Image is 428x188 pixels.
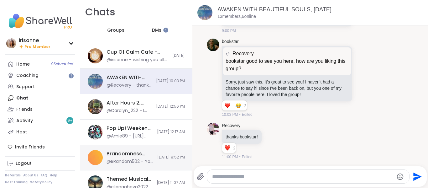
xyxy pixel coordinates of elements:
[5,58,75,70] a: Home9Scheduled
[5,70,75,81] a: Coaching
[226,57,348,73] p: bookstar good to see you here. how are you liking this group?
[16,84,35,90] div: Support
[107,158,154,165] div: @BRandom502 - You wanna take over [GEOGRAPHIC_DATA]?
[222,100,244,110] div: Reaction list
[244,103,247,109] span: 2
[107,49,169,56] div: Cup Of Calm Cafe - Glimmers, [DATE]
[88,125,103,140] img: Pop Up! Weekend Session!, Oct 04
[156,78,185,84] span: [DATE] 10:03 PM
[107,108,152,114] div: @Carolyn_222 - I fight I am going to passion party too
[88,74,103,89] img: AWAKEN WITH BEAUTIFUL SOULS, Oct 05
[157,129,185,135] span: [DATE] 12:17 AM
[88,150,103,165] img: Brandomness Club House, Oct 04
[5,141,75,153] div: Invite Friends
[5,115,75,126] a: Activity9+
[235,103,242,108] button: Reactions: haha
[107,150,154,157] div: Brandomness Club House, [DATE]
[5,81,75,92] a: Support
[152,27,161,34] span: DMs
[107,125,153,132] div: Pop Up! Weekend Session!, [DATE]
[239,154,240,160] span: •
[24,44,50,50] span: Pro Member
[5,10,75,32] img: ShareWell Nav Logo
[242,154,253,160] span: Edited
[51,62,73,67] span: 9 Scheduled
[410,169,424,184] button: Send
[107,133,153,139] div: @Amie89 - [URL][DOMAIN_NAME]
[242,112,253,117] span: Edited
[222,39,239,45] a: bookstar
[30,180,52,185] a: Safety Policy
[163,28,168,33] iframe: Spotlight
[157,155,185,160] span: [DATE] 9:52 PM
[85,5,115,19] h1: Chats
[16,118,33,124] div: Activity
[19,37,50,44] div: irisanne
[41,173,47,178] a: FAQ
[207,39,219,51] img: https://sharewell-space-live.sfo3.digitaloceanspaces.com/user-generated/535310fa-e9f2-4698-8a7d-4...
[222,143,233,153] div: Reaction list
[222,123,240,129] a: Recovery
[239,112,240,117] span: •
[88,48,103,63] img: Cup Of Calm Cafe - Glimmers, Oct 04
[226,79,348,98] p: Sorry, just saw this. It's great to see you! I haven't had a chance to say hi since I've been bac...
[222,28,236,34] span: 9:00 PM
[217,6,331,13] a: AWAKEN WITH BEAUTIFUL SOULS, [DATE]
[222,154,238,160] span: 11:00 PM
[207,123,219,135] img: https://sharewell-space-live.sfo3.digitaloceanspaces.com/user-generated/c703a1d2-29a7-4d77-aef4-3...
[232,50,254,57] span: Recovery
[172,53,185,58] span: [DATE]
[5,126,75,137] a: Host
[224,145,231,150] button: Reactions: love
[107,57,169,63] div: @irisanne - wishing you all the best for this week @Allie_P ! we know life happens and we're here...
[16,129,27,135] div: Host
[5,180,28,185] a: Host Training
[5,173,21,178] a: Referrals
[5,158,75,169] a: Logout
[107,99,152,106] div: After Hours 2, [DATE]
[6,38,16,48] img: irisanne
[50,173,57,178] a: Help
[156,104,185,109] span: [DATE] 12:56 PM
[107,74,152,81] div: AWAKEN WITH BEAUTIFUL SOULS, [DATE]
[23,173,38,178] a: About Us
[224,103,231,108] button: Reactions: love
[16,106,33,113] div: Friends
[5,104,75,115] a: Friends
[222,112,238,117] span: 10:03 PM
[212,174,394,180] textarea: Type your message
[16,160,32,167] div: Logout
[67,118,73,123] span: 9 +
[396,173,404,180] button: Emoji picker
[217,13,256,20] p: 13 members, 6 online
[107,82,152,89] div: @Recovery - thanks bookstar!
[16,61,30,67] div: Home
[88,99,103,114] img: After Hours 2, Oct 05
[226,134,258,140] p: thanks bookstar!
[16,73,39,79] div: Coaching
[197,5,212,20] img: AWAKEN WITH BEAUTIFUL SOULS, Oct 05
[69,73,74,78] iframe: Spotlight
[233,145,236,151] span: 2
[157,180,185,185] span: [DATE] 11:07 AM
[107,176,153,183] div: Themed Musical Group: Sadness and Joy, [DATE]
[107,27,124,34] span: Groups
